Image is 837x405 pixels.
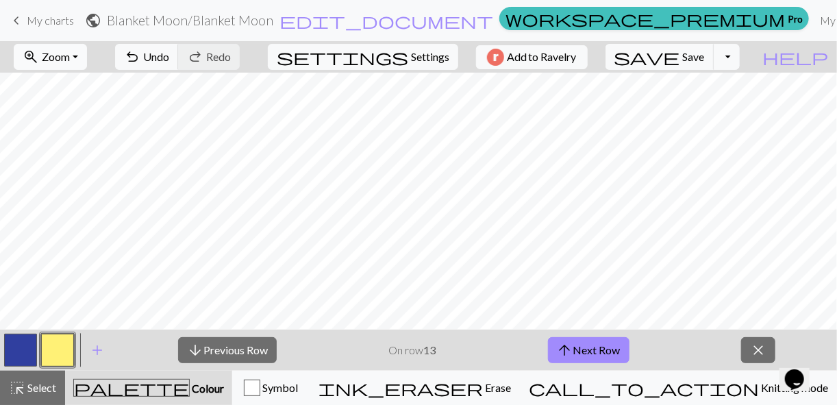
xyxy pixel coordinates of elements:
span: Colour [190,382,224,395]
span: Knitting mode [759,381,828,394]
span: edit_document [279,11,493,30]
span: arrow_downward [187,341,203,360]
iframe: chat widget [779,350,823,391]
span: Zoom [42,50,70,63]
span: palette [74,378,189,397]
span: Settings [411,49,449,65]
p: On row [388,342,436,358]
span: help [762,47,828,66]
button: Symbol [232,371,310,405]
button: Undo [115,44,179,70]
span: My charts [27,14,74,27]
span: Add to Ravelry [507,49,577,66]
span: Select [25,381,56,394]
span: Undo [143,50,169,63]
button: Previous Row [178,337,277,363]
button: Erase [310,371,520,405]
button: Add to Ravelry [476,45,588,69]
button: Next Row [548,337,629,363]
i: Settings [277,49,408,65]
span: settings [277,47,408,66]
a: Pro [499,7,809,30]
button: Knitting mode [520,371,837,405]
button: SettingsSettings [268,44,458,70]
span: highlight_alt [9,378,25,397]
span: save [614,47,680,66]
span: call_to_action [529,378,759,397]
h2: Blanket Moon / Blanket Moon [107,12,273,28]
span: Symbol [260,381,298,394]
span: add [89,341,105,360]
a: My charts [8,9,74,32]
button: Zoom [14,44,87,70]
span: public [85,11,101,30]
button: Save [605,44,714,70]
span: close [750,341,766,360]
span: keyboard_arrow_left [8,11,25,30]
span: ink_eraser [318,378,483,397]
span: undo [124,47,140,66]
button: Colour [65,371,232,405]
img: Ravelry [487,49,504,66]
span: workspace_premium [505,9,785,28]
span: Erase [483,381,511,394]
strong: 13 [423,343,436,356]
span: Save [683,50,705,63]
span: arrow_upward [557,341,573,360]
span: zoom_in [23,47,39,66]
